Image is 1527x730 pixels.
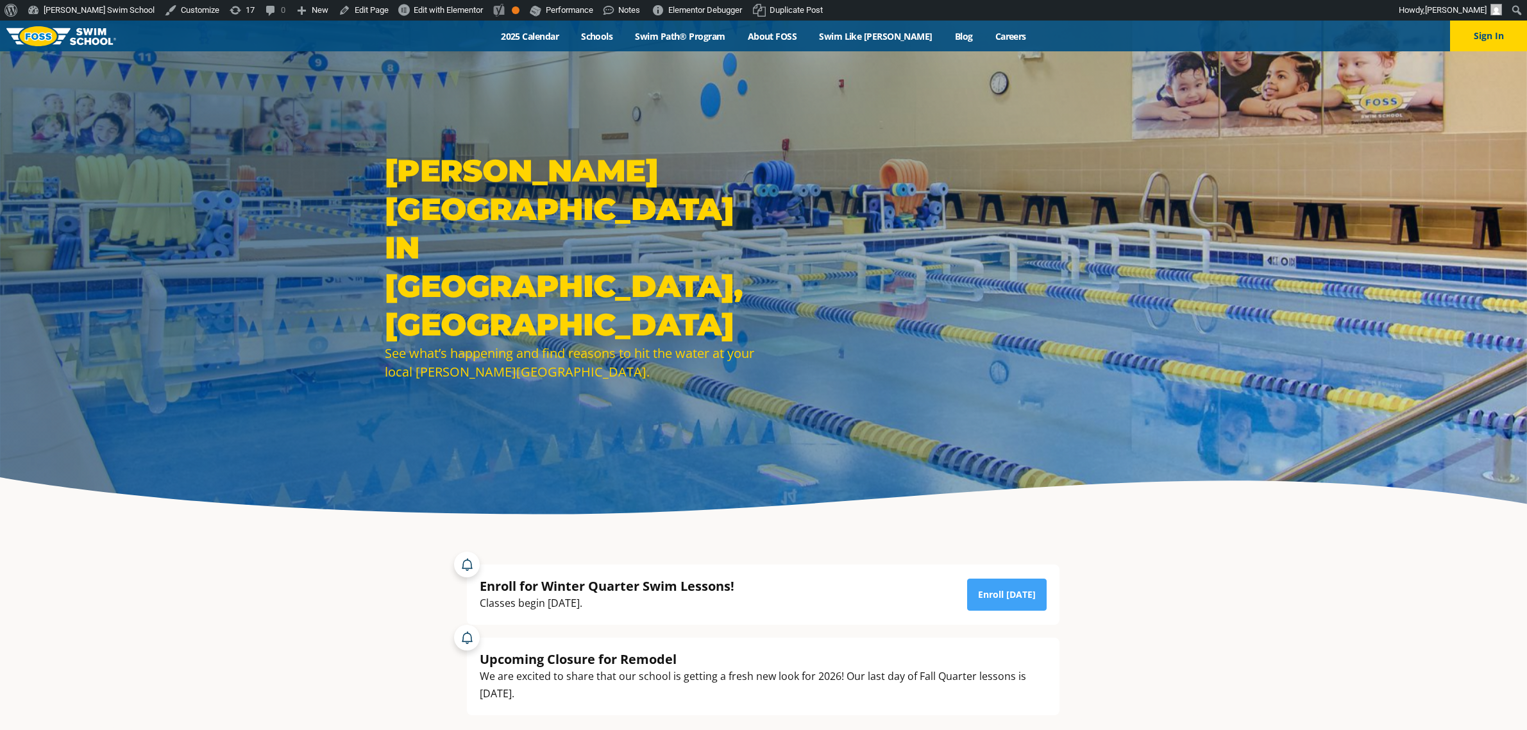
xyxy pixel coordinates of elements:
[570,30,624,42] a: Schools
[736,30,808,42] a: About FOSS
[1425,5,1487,15] span: [PERSON_NAME]
[385,151,757,344] h1: [PERSON_NAME][GEOGRAPHIC_DATA] in [GEOGRAPHIC_DATA], [GEOGRAPHIC_DATA]
[480,577,734,595] div: Enroll for Winter Quarter Swim Lessons!
[512,6,519,14] div: OK
[1450,21,1527,51] button: Sign In
[490,30,570,42] a: 2025 Calendar
[6,26,116,46] img: FOSS Swim School Logo
[480,595,734,612] div: Classes begin [DATE].
[967,579,1047,611] a: Enroll [DATE]
[808,30,944,42] a: Swim Like [PERSON_NAME]
[984,30,1037,42] a: Careers
[414,5,483,15] span: Edit with Elementor
[480,668,1047,702] div: We are excited to share that our school is getting a fresh new look for 2026! Our last day of Fal...
[385,344,757,381] div: See what’s happening and find reasons to hit the water at your local [PERSON_NAME][GEOGRAPHIC_DATA].
[624,30,736,42] a: Swim Path® Program
[480,650,1047,668] div: Upcoming Closure for Remodel
[943,30,984,42] a: Blog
